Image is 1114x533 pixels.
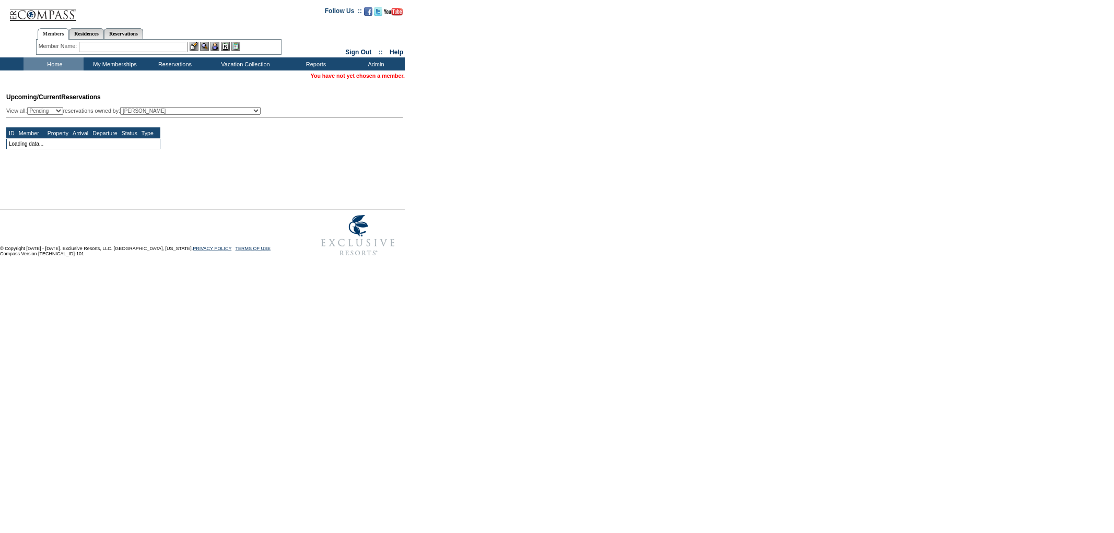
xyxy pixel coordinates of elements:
[38,28,69,40] a: Members
[325,6,362,19] td: Follow Us ::
[236,246,271,251] a: TERMS OF USE
[7,138,160,149] td: Loading data...
[39,42,79,51] div: Member Name:
[24,57,84,70] td: Home
[311,73,405,79] span: You have not yet chosen a member.
[345,49,371,56] a: Sign Out
[6,93,101,101] span: Reservations
[374,7,382,16] img: Follow us on Twitter
[92,130,117,136] a: Departure
[104,28,143,39] a: Reservations
[231,42,240,51] img: b_calculator.gif
[122,130,137,136] a: Status
[204,57,285,70] td: Vacation Collection
[193,246,231,251] a: PRIVACY POLICY
[190,42,198,51] img: b_edit.gif
[364,10,372,17] a: Become our fan on Facebook
[6,93,61,101] span: Upcoming/Current
[221,42,230,51] img: Reservations
[142,130,154,136] a: Type
[6,107,265,115] div: View all: reservations owned by:
[19,130,39,136] a: Member
[345,57,405,70] td: Admin
[9,130,15,136] a: ID
[384,10,403,17] a: Subscribe to our YouTube Channel
[84,57,144,70] td: My Memberships
[69,28,104,39] a: Residences
[210,42,219,51] img: Impersonate
[200,42,209,51] img: View
[311,209,405,262] img: Exclusive Resorts
[390,49,403,56] a: Help
[379,49,383,56] span: ::
[48,130,68,136] a: Property
[285,57,345,70] td: Reports
[374,10,382,17] a: Follow us on Twitter
[364,7,372,16] img: Become our fan on Facebook
[144,57,204,70] td: Reservations
[384,8,403,16] img: Subscribe to our YouTube Channel
[73,130,88,136] a: Arrival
